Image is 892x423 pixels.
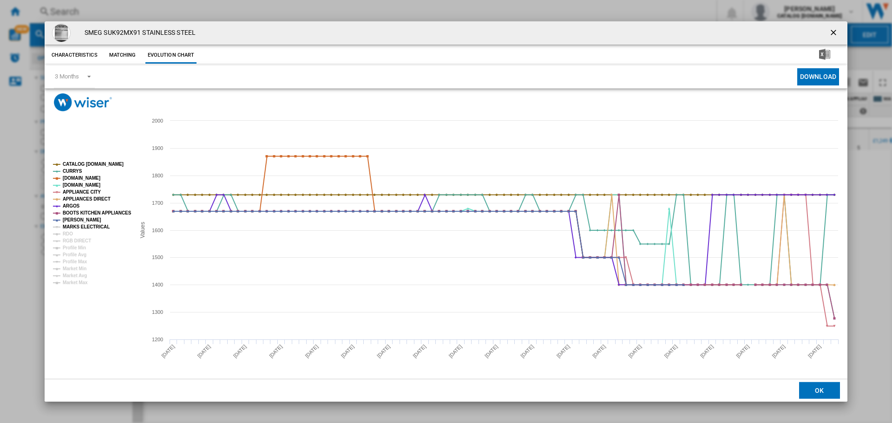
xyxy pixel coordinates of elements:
[63,252,86,257] tspan: Profile Avg
[63,273,87,278] tspan: Market Avg
[54,93,112,111] img: logo_wiser_300x94.png
[232,344,248,359] tspan: [DATE]
[63,176,100,181] tspan: [DOMAIN_NAME]
[519,344,535,359] tspan: [DATE]
[699,344,715,359] tspan: [DATE]
[63,210,131,215] tspan: BOOTS KITCHEN APPLIANCES
[102,47,143,64] button: Matching
[799,382,840,399] button: OK
[340,344,355,359] tspan: [DATE]
[484,344,499,359] tspan: [DATE]
[63,231,73,236] tspan: RDO
[63,266,86,271] tspan: Market Min
[663,344,679,359] tspan: [DATE]
[145,47,197,64] button: Evolution chart
[63,169,82,174] tspan: CURRYS
[152,337,163,342] tspan: 1200
[80,28,196,38] h4: SMEG SUK92MX91 STAINLESS STEEL
[735,344,750,359] tspan: [DATE]
[268,344,283,359] tspan: [DATE]
[797,68,839,85] button: Download
[627,344,643,359] tspan: [DATE]
[376,344,391,359] tspan: [DATE]
[825,24,844,42] button: getI18NText('BUTTONS.CLOSE_DIALOG')
[152,173,163,178] tspan: 1800
[771,344,786,359] tspan: [DATE]
[152,228,163,233] tspan: 1600
[807,344,822,359] tspan: [DATE]
[49,47,100,64] button: Characteristics
[63,245,86,250] tspan: Profile Min
[304,344,319,359] tspan: [DATE]
[63,259,87,264] tspan: Profile Max
[591,344,607,359] tspan: [DATE]
[412,344,427,359] tspan: [DATE]
[63,162,124,167] tspan: CATALOG [DOMAIN_NAME]
[160,344,176,359] tspan: [DATE]
[829,28,840,39] ng-md-icon: getI18NText('BUTTONS.CLOSE_DIALOG')
[63,238,91,243] tspan: RGB DIRECT
[152,282,163,287] tspan: 1400
[52,24,71,42] img: 10205305
[63,182,100,188] tspan: [DOMAIN_NAME]
[63,203,80,208] tspan: ARGOS
[63,196,111,202] tspan: APPLIANCES DIRECT
[139,222,146,238] tspan: Values
[152,254,163,260] tspan: 1500
[45,21,847,402] md-dialog: Product popup
[63,217,101,222] tspan: [PERSON_NAME]
[448,344,463,359] tspan: [DATE]
[804,47,845,64] button: Download in Excel
[55,73,79,80] div: 3 Months
[556,344,571,359] tspan: [DATE]
[152,145,163,151] tspan: 1900
[63,189,101,195] tspan: APPLIANCE CITY
[63,224,110,229] tspan: MARKS ELECTRICAL
[819,49,830,60] img: excel-24x24.png
[152,118,163,124] tspan: 2000
[152,200,163,206] tspan: 1700
[63,280,88,285] tspan: Market Max
[196,344,211,359] tspan: [DATE]
[152,309,163,315] tspan: 1300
